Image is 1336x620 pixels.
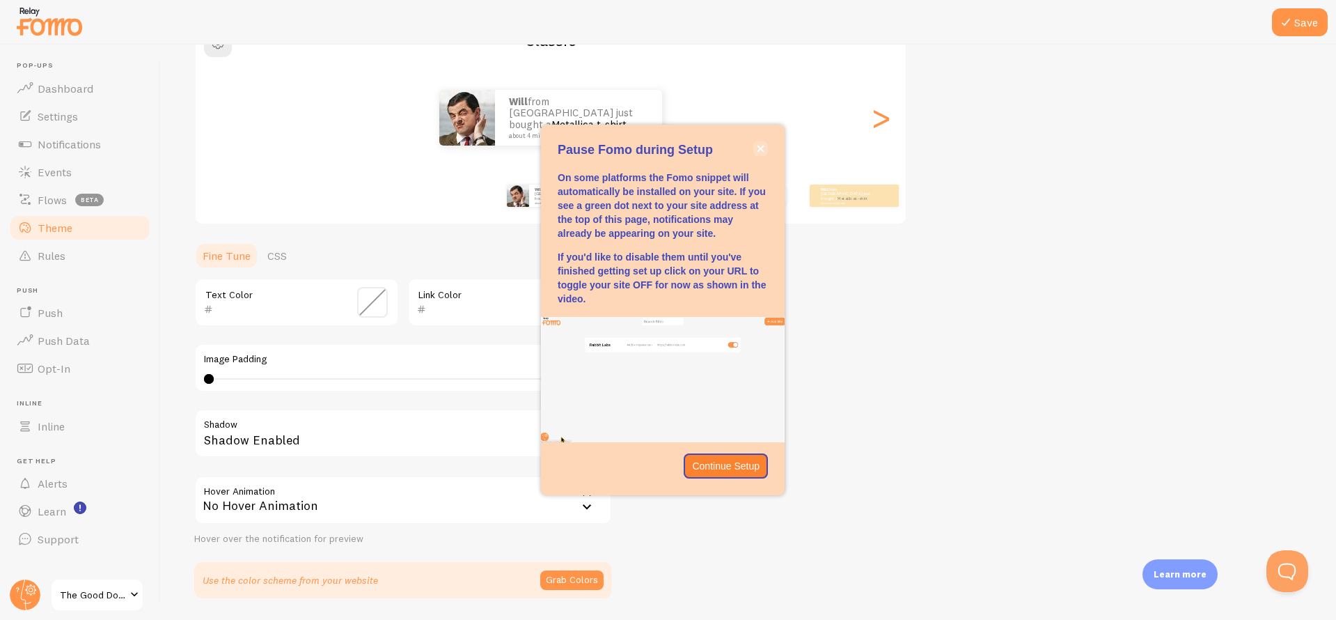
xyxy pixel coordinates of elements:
strong: Will [509,95,528,108]
a: Inline [8,412,152,440]
span: Settings [38,109,78,123]
button: Continue Setup [684,454,768,479]
span: Notifications [38,137,101,151]
span: Push [17,286,152,295]
strong: Will [821,187,828,192]
svg: <p>Watch New Feature Tutorials!</p> [74,502,86,514]
div: Hover over the notification for preview [194,533,612,545]
img: Fomo [439,90,495,146]
div: Shadow Enabled [194,409,612,460]
button: close, [753,141,768,156]
small: about 4 minutes ago [509,132,644,139]
span: beta [75,194,104,206]
p: If you'd like to disable them until you've finished getting set up click on your URL to toggle yo... [558,250,768,306]
span: Theme [38,221,72,235]
span: The Good Dog Bed [60,587,126,603]
span: Push Data [38,334,90,348]
a: Support [8,525,152,553]
a: Push [8,299,152,327]
a: Opt-In [8,355,152,382]
img: Fomo [507,185,529,207]
img: fomo-relay-logo-orange.svg [15,3,84,39]
a: Settings [8,102,152,130]
a: The Good Dog Bed [50,578,144,612]
span: Push [38,306,63,320]
p: On some platforms the Fomo snippet will automatically be installed on your site. If you see a gre... [558,171,768,240]
a: Rules [8,242,152,270]
a: Theme [8,214,152,242]
a: Dashboard [8,75,152,102]
span: Get Help [17,457,152,466]
span: Opt-In [38,362,70,375]
iframe: Help Scout Beacon - Open [1266,550,1308,592]
p: Use the color scheme from your website [203,573,378,587]
label: Image Padding [204,353,602,366]
p: Learn more [1154,568,1207,581]
span: Pop-ups [17,61,152,70]
a: Learn [8,497,152,525]
p: from [GEOGRAPHIC_DATA] just bought a [535,187,590,204]
a: CSS [259,242,295,270]
div: No Hover Animation [194,476,612,525]
div: Learn more [1142,559,1218,589]
span: Support [38,532,79,546]
p: from [GEOGRAPHIC_DATA] just bought a [821,187,877,204]
span: Alerts [38,476,68,490]
p: Pause Fomo during Setup [558,141,768,160]
span: Inline [17,399,152,408]
a: Alerts [8,470,152,497]
small: about 4 minutes ago [821,201,875,204]
a: Push Data [8,327,152,355]
span: Flows [38,193,67,207]
a: Metallica t-shirt [838,196,867,201]
strong: Will [535,187,542,192]
span: Dashboard [38,82,93,95]
button: Grab Colors [540,571,604,590]
p: from [GEOGRAPHIC_DATA] just bought a [509,96,648,139]
div: Next slide [872,68,889,168]
a: Fine Tune [194,242,259,270]
span: Rules [38,249,65,263]
small: about 4 minutes ago [535,201,589,204]
a: Metallica t-shirt [551,118,627,131]
a: Events [8,158,152,186]
div: Pause Fomo during Setup [541,125,785,495]
p: Continue Setup [692,459,760,473]
span: Events [38,165,72,179]
a: Notifications [8,130,152,158]
span: Learn [38,504,66,518]
a: Flows beta [8,186,152,214]
span: Inline [38,419,65,433]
